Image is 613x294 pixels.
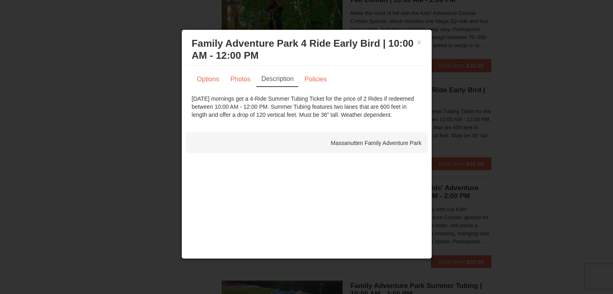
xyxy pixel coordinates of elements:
[417,38,422,46] button: ×
[192,95,422,119] div: [DATE] mornings get a 4-Ride Summer Tubing Ticket for the price of 2 Rides if redeemed between 10...
[299,72,332,87] a: Policies
[192,37,422,62] h3: Family Adventure Park 4 Ride Early Bird | 10:00 AM - 12:00 PM
[225,72,256,87] a: Photos
[256,72,298,87] a: Description
[192,72,224,87] a: Options
[186,133,428,153] div: Massanutten Family Adventure Park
